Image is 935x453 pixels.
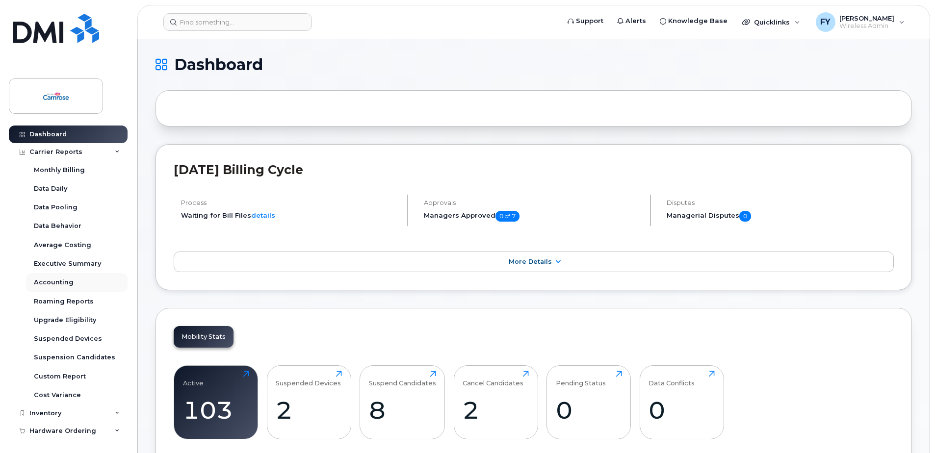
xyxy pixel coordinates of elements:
[276,371,342,433] a: Suspended Devices2
[276,396,342,425] div: 2
[174,57,263,72] span: Dashboard
[649,371,695,387] div: Data Conflicts
[174,162,894,177] h2: [DATE] Billing Cycle
[424,211,642,222] h5: Managers Approved
[183,371,204,387] div: Active
[181,211,399,220] li: Waiting for Bill Files
[556,371,622,433] a: Pending Status0
[183,396,249,425] div: 103
[276,371,341,387] div: Suspended Devices
[369,371,436,387] div: Suspend Candidates
[463,371,523,387] div: Cancel Candidates
[667,199,894,206] h4: Disputes
[649,371,715,433] a: Data Conflicts0
[424,199,642,206] h4: Approvals
[495,211,519,222] span: 0 of 7
[251,211,275,219] a: details
[463,396,529,425] div: 2
[181,199,399,206] h4: Process
[667,211,894,222] h5: Managerial Disputes
[556,396,622,425] div: 0
[556,371,606,387] div: Pending Status
[739,211,751,222] span: 0
[649,396,715,425] div: 0
[369,371,436,433] a: Suspend Candidates8
[369,396,436,425] div: 8
[463,371,529,433] a: Cancel Candidates2
[509,258,552,265] span: More Details
[183,371,249,433] a: Active103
